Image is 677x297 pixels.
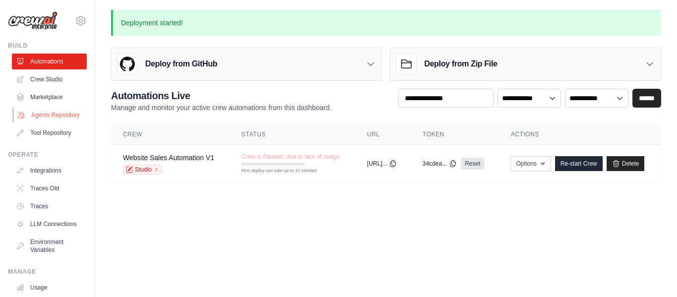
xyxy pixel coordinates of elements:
[12,216,87,232] a: LLM Connections
[8,268,87,276] div: Manage
[499,124,661,145] th: Actions
[510,156,551,171] button: Options
[12,198,87,214] a: Traces
[241,153,339,161] span: Crew is Paused, due to lack of usage
[424,58,497,70] h3: Deploy from Zip File
[12,280,87,296] a: Usage
[111,124,229,145] th: Crew
[12,89,87,105] a: Marketplace
[12,71,87,87] a: Crew Studio
[12,54,87,69] a: Automations
[555,156,603,171] a: Re-start Crew
[423,160,457,168] button: 34cdea...
[12,180,87,196] a: Traces Old
[111,10,661,36] p: Deployment started!
[8,151,87,159] div: Operate
[607,156,645,171] a: Delete
[229,124,355,145] th: Status
[123,165,163,175] a: Studio
[111,89,332,103] h2: Automations Live
[13,107,88,123] a: Agents Repository
[461,158,484,170] a: Reset
[241,168,305,175] div: First deploy can take up to 10 minutes
[12,234,87,258] a: Environment Variables
[111,103,332,113] p: Manage and monitor your active crew automations from this dashboard.
[123,154,214,162] a: Website Sales Automation V1
[355,124,411,145] th: URL
[117,54,137,74] img: GitHub Logo
[12,163,87,178] a: Integrations
[12,125,87,141] a: Tool Repository
[145,58,217,70] h3: Deploy from GitHub
[8,42,87,50] div: Build
[411,124,499,145] th: Token
[8,11,57,30] img: Logo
